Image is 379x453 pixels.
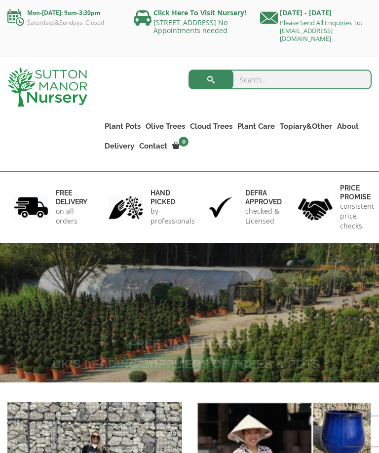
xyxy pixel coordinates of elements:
img: 3.jpg [203,195,238,220]
h6: Price promise [340,184,374,201]
a: Cloud Trees [188,119,235,133]
input: Search... [189,70,372,89]
a: Please Send All Enquiries To: [EMAIL_ADDRESS][DOMAIN_NAME] [280,18,362,43]
a: About [335,119,361,133]
span: 0 [179,137,189,147]
p: by professionals [151,206,195,226]
a: [STREET_ADDRESS] No Appointments needed [153,18,227,35]
p: Mon-[DATE]: 9am-3:30pm [7,7,119,19]
p: consistent price checks [340,201,374,231]
a: Delivery [102,139,137,153]
h6: FREE DELIVERY [56,189,87,206]
h6: hand picked [151,189,195,206]
h6: Defra approved [245,189,282,206]
img: 1.jpg [14,195,48,220]
p: Saturdays&Sundays: Closed [7,19,119,27]
a: Olive Trees [143,119,188,133]
img: 2.jpg [109,195,143,220]
img: logo [7,67,87,107]
a: Plant Care [235,119,277,133]
a: Contact [137,139,170,153]
p: checked & Licensed [245,206,282,226]
a: Topiary&Other [277,119,335,133]
p: on all orders [56,206,87,226]
a: Plant Pots [102,119,143,133]
p: [DATE] - [DATE] [260,7,372,19]
a: Click Here To Visit Nursery! [153,8,246,17]
img: 4.jpg [298,192,333,222]
a: 0 [170,139,191,153]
